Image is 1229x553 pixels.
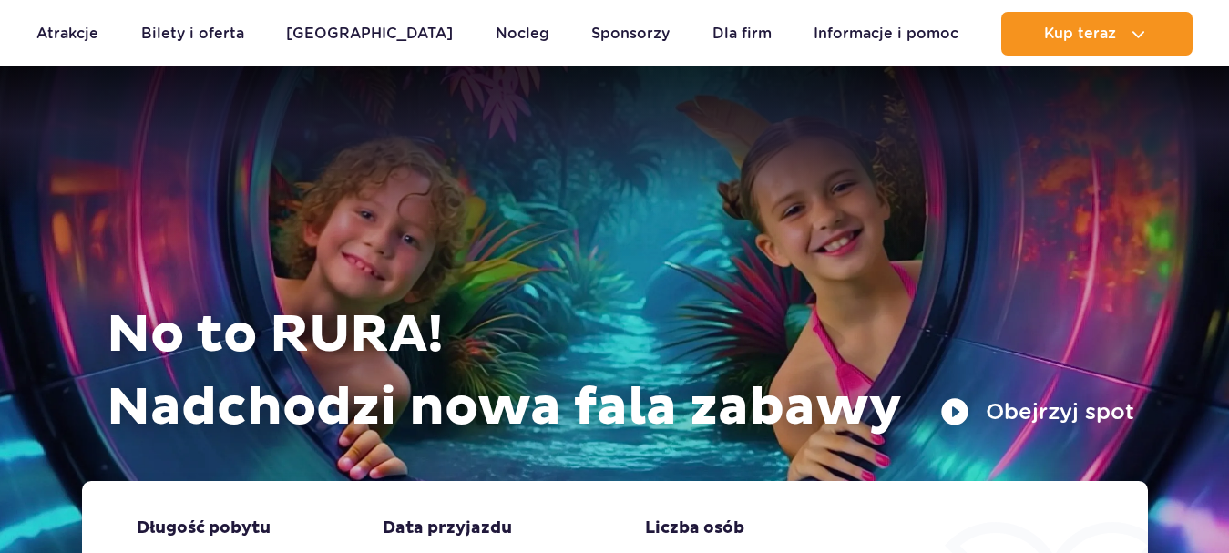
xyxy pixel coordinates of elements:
[814,12,958,56] a: Informacje i pomoc
[1044,26,1116,42] span: Kup teraz
[712,12,772,56] a: Dla firm
[141,12,244,56] a: Bilety i oferta
[1001,12,1193,56] button: Kup teraz
[383,517,512,539] span: Data przyjazdu
[137,517,271,539] span: Długość pobytu
[286,12,453,56] a: [GEOGRAPHIC_DATA]
[645,517,744,539] span: Liczba osób
[940,397,1134,426] button: Obejrzyj spot
[107,299,1134,445] h1: No to RURA! Nadchodzi nowa fala zabawy
[36,12,98,56] a: Atrakcje
[496,12,549,56] a: Nocleg
[591,12,670,56] a: Sponsorzy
